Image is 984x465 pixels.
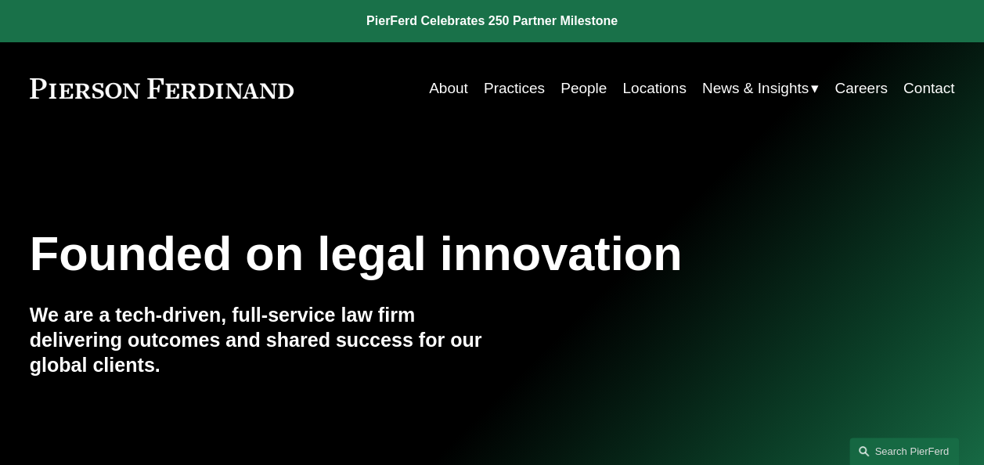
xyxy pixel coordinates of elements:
a: Locations [622,74,686,103]
a: Search this site [849,438,959,465]
a: folder dropdown [702,74,819,103]
a: About [429,74,468,103]
span: News & Insights [702,75,809,102]
a: People [560,74,607,103]
h4: We are a tech-driven, full-service law firm delivering outcomes and shared success for our global... [30,303,492,377]
a: Practices [484,74,545,103]
a: Careers [834,74,888,103]
h1: Founded on legal innovation [30,226,801,281]
a: Contact [903,74,954,103]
